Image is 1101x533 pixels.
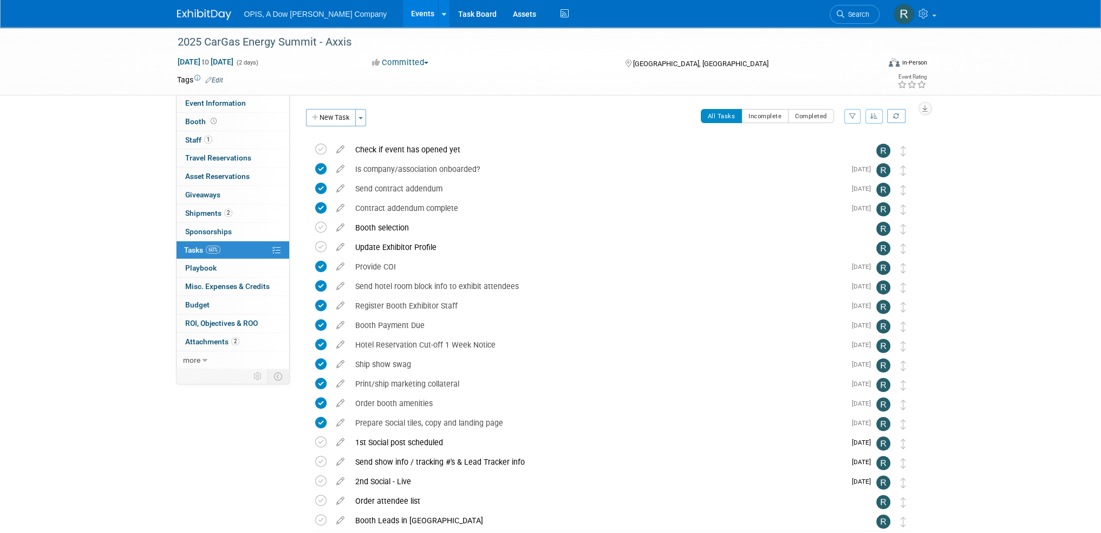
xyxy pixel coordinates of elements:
[901,380,906,390] i: Move task
[185,264,217,272] span: Playbook
[901,302,906,312] i: Move task
[177,74,223,85] td: Tags
[852,361,876,368] span: [DATE]
[185,209,232,217] span: Shipments
[350,433,845,452] div: 1st Social post scheduled
[331,281,350,291] a: edit
[852,458,876,466] span: [DATE]
[901,361,906,371] i: Move task
[244,10,387,18] span: OPIS, A Dow [PERSON_NAME] Company
[185,172,250,181] span: Asset Reservations
[350,355,845,374] div: Ship show swag
[331,262,350,272] a: edit
[205,76,223,84] a: Edit
[177,333,289,351] a: Attachments2
[876,300,890,314] img: Renee Ortner
[901,497,906,508] i: Move task
[876,397,890,412] img: Renee Ortner
[876,515,890,529] img: Renee Ortner
[852,341,876,349] span: [DATE]
[174,33,863,52] div: 2025 CarGas Energy Summit - Axxis
[350,199,845,217] div: Contract addendum complete
[852,185,876,192] span: [DATE]
[901,165,906,176] i: Move task
[901,341,906,351] i: Move task
[177,113,289,131] a: Booth
[185,99,246,107] span: Event Information
[876,261,890,275] img: Renee Ortner
[852,282,876,290] span: [DATE]
[350,179,845,198] div: Send contract addendum
[331,301,350,311] a: edit
[816,56,927,73] div: Event Format
[876,241,890,255] img: Renee Ortner
[350,414,845,432] div: Prepare Social tiles, copy and landing page
[331,203,350,213] a: edit
[185,300,210,309] span: Budget
[331,340,350,350] a: edit
[204,136,212,144] span: 1
[844,10,869,18] span: Search
[200,57,211,66] span: to
[185,282,270,291] span: Misc. Expenses & Credits
[177,223,289,241] a: Sponsorships
[331,320,350,330] a: edit
[350,258,845,276] div: Provide COI
[331,477,350,486] a: edit
[876,339,890,353] img: Renee Ortner
[331,164,350,174] a: edit
[306,109,356,126] button: New Task
[177,57,234,67] span: [DATE] [DATE]
[887,109,905,123] a: Refresh
[901,224,906,234] i: Move task
[331,242,350,252] a: edit
[701,109,742,123] button: All Tasks
[185,319,258,327] span: ROI, Objectives & ROO
[331,145,350,155] a: edit
[852,263,876,271] span: [DATE]
[901,263,906,273] i: Move task
[876,144,890,158] img: Renee Ortner
[185,153,251,162] span: Travel Reservations
[331,223,350,233] a: edit
[901,458,906,468] i: Move task
[177,168,289,185] a: Asset Reservations
[350,219,855,237] div: Booth selection
[350,492,855,510] div: Order attendee list
[331,399,350,408] a: edit
[852,400,876,407] span: [DATE]
[177,149,289,167] a: Travel Reservations
[331,359,350,369] a: edit
[350,297,845,315] div: Register Booth Exhibitor Staff
[852,439,876,446] span: [DATE]
[897,74,926,80] div: Event Rating
[185,337,239,346] span: Attachments
[331,184,350,194] a: edit
[901,419,906,429] i: Move task
[177,296,289,314] a: Budget
[331,516,350,525] a: edit
[876,495,890,509] img: Renee Ortner
[901,400,906,410] i: Move task
[894,4,914,24] img: Renee Ortner
[177,241,289,259] a: Tasks60%
[350,375,845,393] div: Print/ship marketing collateral
[183,356,200,364] span: more
[236,59,258,66] span: (2 days)
[177,259,289,277] a: Playbook
[267,369,289,383] td: Toggle Event Tabs
[830,5,880,24] a: Search
[177,204,289,222] a: Shipments2
[331,496,350,506] a: edit
[901,478,906,488] i: Move task
[350,160,845,178] div: Is company/association onboarded?
[177,314,289,332] a: ROI, Objectives & ROO
[876,358,890,373] img: Renee Ortner
[876,280,890,294] img: Renee Ortner
[331,457,350,467] a: edit
[185,190,220,199] span: Giveaways
[901,204,906,215] i: Move task
[177,186,289,204] a: Giveaways
[350,238,855,256] div: Update Exhibitor Profile
[368,57,433,68] button: Committed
